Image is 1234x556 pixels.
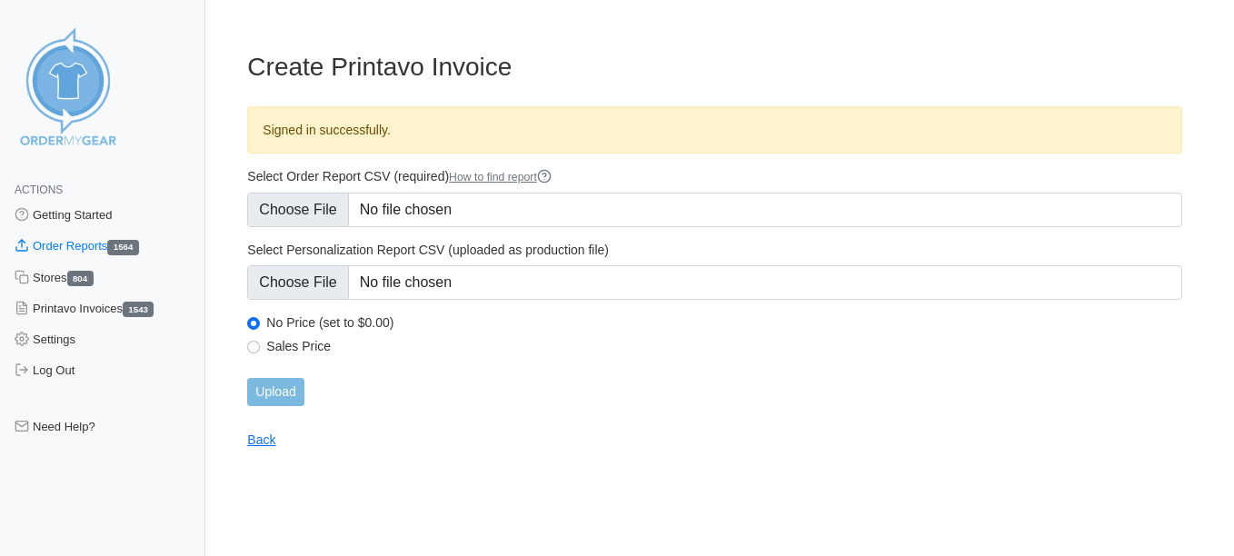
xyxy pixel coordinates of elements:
span: Actions [15,184,63,196]
a: How to find report [449,171,552,184]
label: Select Order Report CSV (required) [247,168,1182,185]
div: Signed in successfully. [247,106,1182,154]
span: 804 [67,271,94,286]
a: Back [247,432,275,447]
h3: Create Printavo Invoice [247,52,1182,83]
label: Select Personalization Report CSV (uploaded as production file) [247,242,1182,258]
input: Upload [247,378,304,406]
span: 1543 [123,302,154,317]
label: Sales Price [266,338,1182,354]
label: No Price (set to $0.00) [266,314,1182,331]
span: 1564 [107,240,138,255]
